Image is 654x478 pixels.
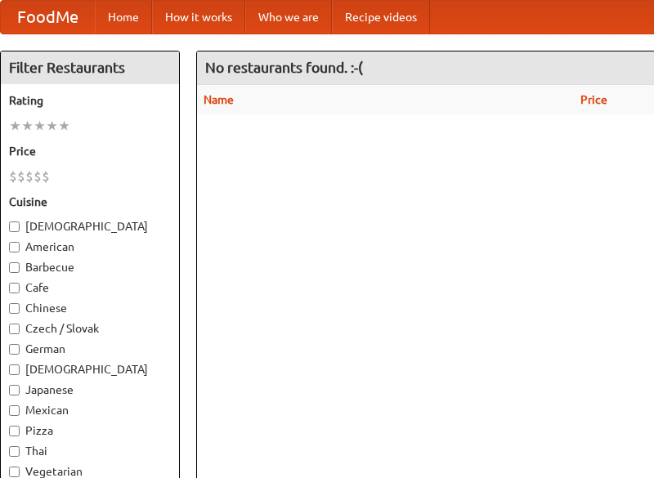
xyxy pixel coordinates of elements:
label: Thai [9,443,171,459]
label: Czech / Slovak [9,320,171,337]
a: Home [95,1,152,34]
li: $ [42,168,50,185]
input: Vegetarian [9,467,20,477]
label: Chinese [9,300,171,316]
input: Cafe [9,283,20,293]
li: $ [34,168,42,185]
input: Japanese [9,385,20,395]
label: Barbecue [9,259,171,275]
li: $ [9,168,17,185]
input: [DEMOGRAPHIC_DATA] [9,221,20,232]
input: Thai [9,446,20,457]
ng-pluralize: No restaurants found. :-( [205,60,363,75]
li: ★ [58,117,70,135]
input: [DEMOGRAPHIC_DATA] [9,364,20,375]
input: German [9,344,20,355]
input: Mexican [9,405,20,416]
input: Chinese [9,303,20,314]
label: German [9,341,171,357]
li: ★ [46,117,58,135]
label: [DEMOGRAPHIC_DATA] [9,218,171,235]
li: $ [25,168,34,185]
li: ★ [21,117,34,135]
a: Name [204,93,234,106]
li: ★ [9,117,21,135]
label: [DEMOGRAPHIC_DATA] [9,361,171,377]
label: Cafe [9,279,171,296]
a: Recipe videos [332,1,430,34]
a: Price [580,93,607,106]
label: Japanese [9,382,171,398]
label: Mexican [9,402,171,418]
li: $ [17,168,25,185]
h5: Cuisine [9,194,171,210]
h4: Filter Restaurants [1,51,179,84]
h5: Rating [9,92,171,109]
input: Pizza [9,426,20,436]
label: Pizza [9,422,171,439]
h5: Price [9,143,171,159]
a: How it works [152,1,245,34]
li: ★ [34,117,46,135]
input: Barbecue [9,262,20,273]
input: Czech / Slovak [9,324,20,334]
label: American [9,239,171,255]
a: Who we are [245,1,332,34]
input: American [9,242,20,252]
a: FoodMe [1,1,95,34]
